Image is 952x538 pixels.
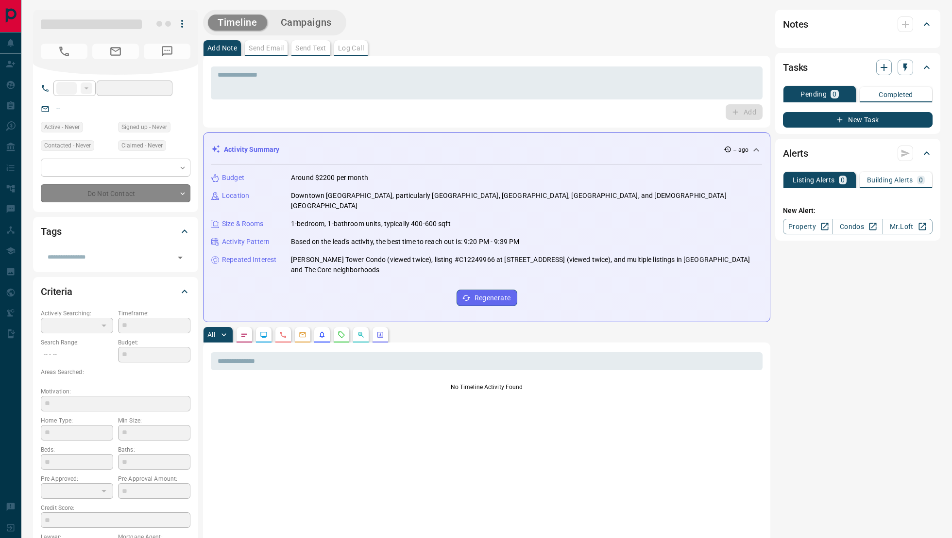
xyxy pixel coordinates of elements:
p: Completed [879,91,913,98]
span: No Number [144,44,190,59]
a: Property [783,219,833,234]
div: Alerts [783,142,933,165]
p: Location [222,191,249,201]
svg: Opportunities [357,331,365,339]
button: Campaigns [271,15,341,31]
span: No Number [41,44,87,59]
p: Baths: [118,445,190,454]
button: Open [173,251,187,264]
span: Claimed - Never [121,141,163,150]
svg: Lead Browsing Activity [260,331,268,339]
p: Timeframe: [118,309,190,318]
button: New Task [783,112,933,128]
p: Search Range: [41,338,113,347]
p: Activity Pattern [222,237,270,247]
p: Pending [800,91,827,98]
p: No Timeline Activity Found [211,383,763,391]
p: Actively Searching: [41,309,113,318]
p: Repeated Interest [222,255,276,265]
p: Min Size: [118,416,190,425]
p: Motivation: [41,387,190,396]
svg: Listing Alerts [318,331,326,339]
h2: Notes [783,16,808,32]
p: 0 [919,177,923,183]
div: Activity Summary-- ago [211,141,762,159]
h2: Tags [41,224,61,239]
p: Listing Alerts [793,177,835,183]
p: 0 [841,177,845,183]
h2: Tasks [783,60,808,75]
button: Regenerate [457,290,517,306]
p: 1-bedroom, 1-bathroom units, typically 400-600 sqft [291,219,451,229]
p: -- - -- [41,347,113,363]
p: Around $2200 per month [291,173,368,183]
button: Timeline [208,15,267,31]
p: Home Type: [41,416,113,425]
p: Based on the lead's activity, the best time to reach out is: 9:20 PM - 9:39 PM [291,237,519,247]
div: Notes [783,13,933,36]
p: Building Alerts [867,177,913,183]
p: Downtown [GEOGRAPHIC_DATA], particularly [GEOGRAPHIC_DATA], [GEOGRAPHIC_DATA], [GEOGRAPHIC_DATA],... [291,191,762,211]
svg: Requests [338,331,345,339]
p: Beds: [41,445,113,454]
div: Tags [41,220,190,243]
p: Add Note [207,45,237,51]
p: -- ago [733,146,748,154]
div: Criteria [41,280,190,303]
span: Signed up - Never [121,122,167,132]
p: Size & Rooms [222,219,264,229]
span: No Email [92,44,139,59]
p: 0 [833,91,836,98]
a: -- [56,105,60,113]
svg: Agent Actions [376,331,384,339]
p: Budget: [118,338,190,347]
h2: Criteria [41,284,72,299]
h2: Alerts [783,146,808,161]
svg: Emails [299,331,306,339]
div: Tasks [783,56,933,79]
p: Credit Score: [41,504,190,512]
a: Condos [833,219,883,234]
p: New Alert: [783,206,933,216]
p: Budget [222,173,244,183]
p: Pre-Approval Amount: [118,474,190,483]
div: Do Not Contact [41,184,190,202]
p: Pre-Approved: [41,474,113,483]
span: Active - Never [44,122,80,132]
span: Contacted - Never [44,141,91,150]
a: Mr.Loft [883,219,933,234]
p: All [207,331,215,338]
svg: Calls [279,331,287,339]
svg: Notes [240,331,248,339]
p: [PERSON_NAME] Tower Condo (viewed twice), listing #C12249966 at [STREET_ADDRESS] (viewed twice), ... [291,255,762,275]
p: Areas Searched: [41,368,190,376]
p: Activity Summary [224,145,279,155]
